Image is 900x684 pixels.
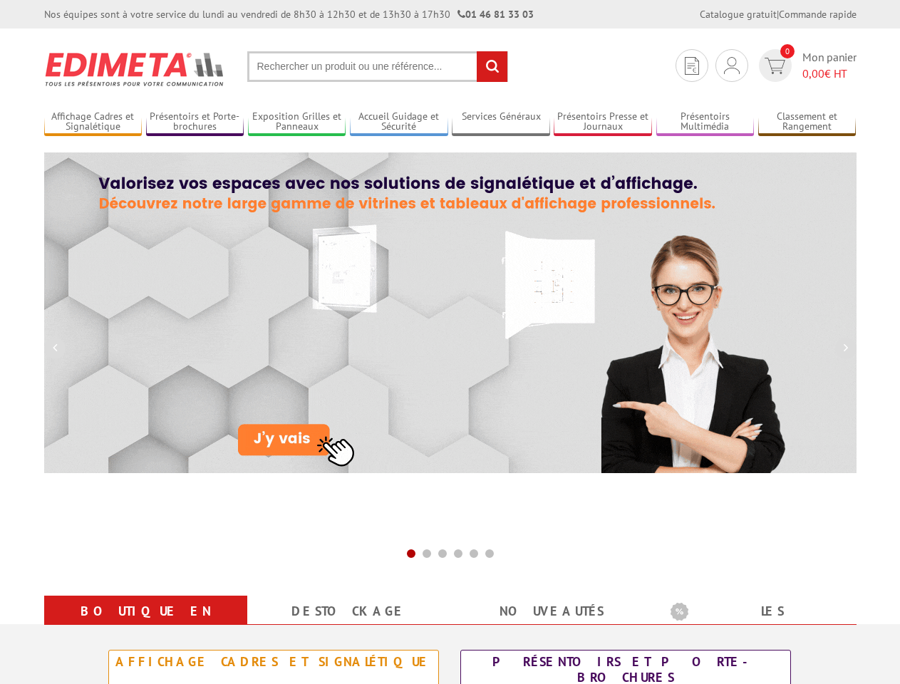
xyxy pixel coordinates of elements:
[350,110,448,134] a: Accueil Guidage et Sécurité
[765,58,785,74] img: devis rapide
[671,598,849,627] b: Les promotions
[724,57,740,74] img: devis rapide
[802,66,857,82] span: € HT
[61,598,230,650] a: Boutique en ligne
[685,57,699,75] img: devis rapide
[44,110,143,134] a: Affichage Cadres et Signalétique
[671,598,839,650] a: Les promotions
[452,110,550,134] a: Services Généraux
[780,44,795,58] span: 0
[44,43,226,95] img: Présentoir, panneau, stand - Edimeta - PLV, affichage, mobilier bureau, entreprise
[44,7,534,21] div: Nos équipes sont à votre service du lundi au vendredi de 8h30 à 12h30 et de 13h30 à 17h30
[656,110,755,134] a: Présentoirs Multimédia
[755,49,857,82] a: devis rapide 0 Mon panier 0,00€ HT
[113,654,435,670] div: Affichage Cadres et Signalétique
[700,8,777,21] a: Catalogue gratuit
[802,66,824,81] span: 0,00
[758,110,857,134] a: Classement et Rangement
[477,51,507,82] input: rechercher
[247,51,508,82] input: Rechercher un produit ou une référence...
[146,110,244,134] a: Présentoirs et Porte-brochures
[248,110,346,134] a: Exposition Grilles et Panneaux
[457,8,534,21] strong: 01 46 81 33 03
[802,49,857,82] span: Mon panier
[554,110,652,134] a: Présentoirs Presse et Journaux
[264,598,433,624] a: Destockage
[700,7,857,21] div: |
[779,8,857,21] a: Commande rapide
[467,598,636,624] a: nouveautés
